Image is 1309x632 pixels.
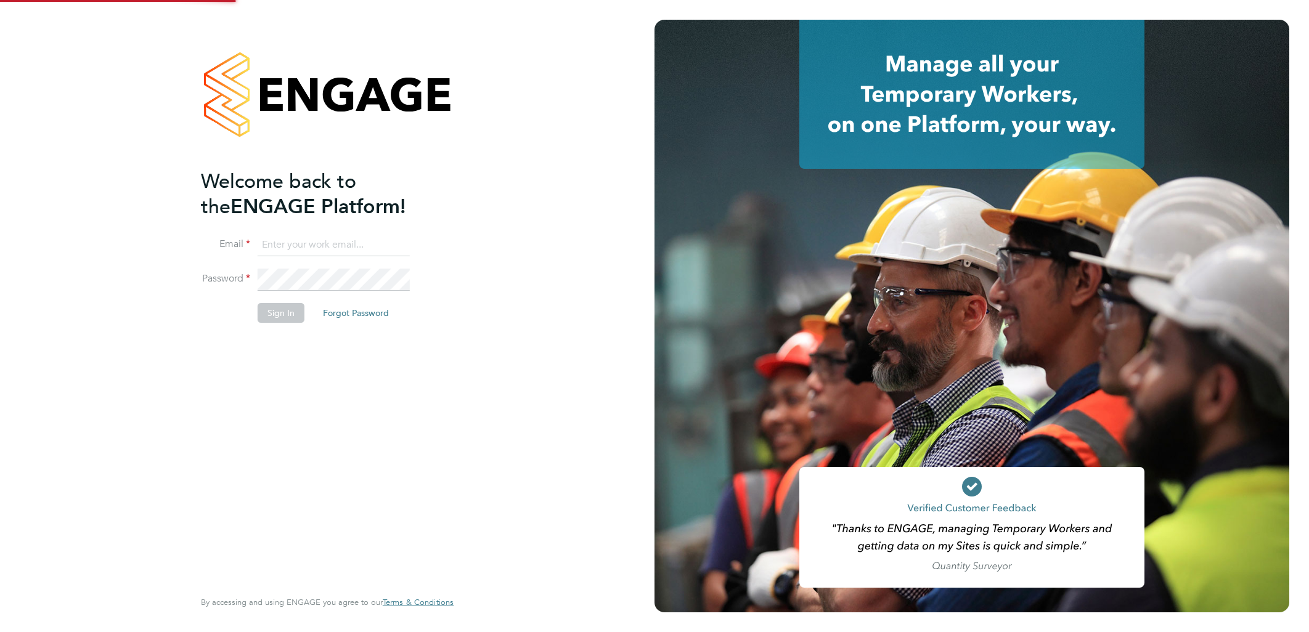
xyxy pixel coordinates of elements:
[258,234,410,256] input: Enter your work email...
[201,597,454,607] span: By accessing and using ENGAGE you agree to our
[201,169,441,219] h2: ENGAGE Platform!
[258,303,304,323] button: Sign In
[383,598,454,607] a: Terms & Conditions
[201,238,250,251] label: Email
[201,169,356,219] span: Welcome back to the
[313,303,399,323] button: Forgot Password
[383,597,454,607] span: Terms & Conditions
[201,272,250,285] label: Password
